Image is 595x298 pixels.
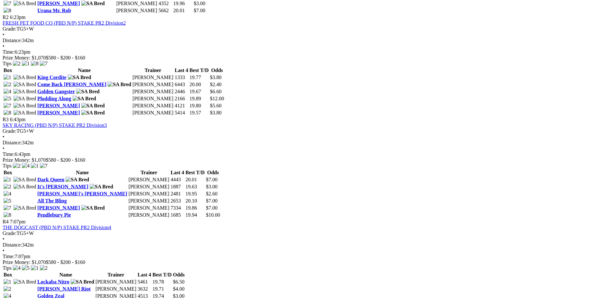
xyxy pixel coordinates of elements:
[37,272,94,278] th: Name
[3,49,592,55] div: 6:23pm
[3,219,9,224] span: R4
[37,110,80,115] a: [PERSON_NAME]
[206,169,220,176] th: Odds
[3,151,15,157] span: Time:
[194,8,205,13] span: $7.00
[37,279,69,284] a: Lockaba Nitro
[37,198,67,203] a: All The Bling
[4,212,11,218] img: 8
[95,286,137,292] td: [PERSON_NAME]
[4,89,11,95] img: 4
[13,265,21,271] img: 4
[37,75,66,80] a: King Cordite
[95,272,137,278] th: Trainer
[210,89,222,94] span: $6.60
[71,279,94,285] img: SA Bred
[46,55,85,60] span: $580 - $200 - $160
[3,61,12,66] span: Tips
[132,103,174,109] td: [PERSON_NAME]
[73,96,96,102] img: SA Bred
[185,191,205,197] td: 19.95
[3,242,592,248] div: 342m
[3,163,12,168] span: Tips
[4,68,12,73] span: Box
[185,205,205,211] td: 19.86
[90,184,113,190] img: SA Bred
[4,170,12,175] span: Box
[173,286,184,292] span: $4.00
[210,67,225,74] th: Odds
[4,177,11,183] img: 1
[132,110,174,116] td: [PERSON_NAME]
[3,254,15,259] span: Time:
[3,254,592,259] div: 7:07pm
[3,248,4,253] span: •
[13,75,36,80] img: SA Bred
[37,103,80,108] a: [PERSON_NAME]
[37,82,106,87] a: Come Back [PERSON_NAME]
[132,95,174,102] td: [PERSON_NAME]
[3,122,107,128] a: SKY RACING (PBD N/P) STAKE PR2 Division3
[3,225,111,230] a: THE DOGCAST (PBD N/P) STAKE PR2 Division4
[10,117,26,122] span: 6:43pm
[13,184,36,190] img: SA Bred
[210,82,222,87] span: $2.40
[37,212,71,218] a: Pendlebury Pie
[37,1,80,6] a: [PERSON_NAME]
[116,0,157,7] td: [PERSON_NAME]
[3,230,17,236] span: Grade:
[37,205,80,211] a: [PERSON_NAME]
[189,81,209,88] td: 20.00
[46,259,85,265] span: $580 - $200 - $160
[3,20,126,26] a: FRESH PET FOOD CO (PBD N/P) STAKE PR2 Division2
[170,198,184,204] td: 2653
[210,96,224,101] span: $12.00
[132,67,174,74] th: Trainer
[4,272,12,277] span: Box
[174,88,189,95] td: 2446
[76,89,100,95] img: SA Bred
[4,205,11,211] img: 7
[81,205,105,211] img: SA Bred
[206,184,218,189] span: $3.00
[210,103,222,108] span: $5.60
[137,279,151,285] td: 5461
[170,212,184,218] td: 1685
[206,212,220,218] span: $10.00
[173,7,193,14] td: 20.01
[40,265,48,271] img: 2
[4,1,11,6] img: 7
[128,169,170,176] th: Trainer
[206,198,218,203] span: $7.00
[3,259,592,265] div: Prize Money: $1,070
[37,96,71,101] a: Plodding Along
[3,117,9,122] span: R3
[128,205,170,211] td: [PERSON_NAME]
[13,89,36,95] img: SA Bred
[31,265,39,271] img: 1
[13,177,36,183] img: SA Bred
[128,212,170,218] td: [PERSON_NAME]
[189,74,209,81] td: 19.77
[13,103,36,109] img: SA Bred
[66,177,89,183] img: SA Bred
[152,279,172,285] td: 19.78
[170,169,184,176] th: Last 4
[40,61,48,67] img: 7
[3,128,592,134] div: TG5+W
[68,75,91,80] img: SA Bred
[174,103,189,109] td: 4121
[37,169,128,176] th: Name
[3,49,15,55] span: Time:
[3,134,4,140] span: •
[185,212,205,218] td: 19.94
[137,286,151,292] td: 3632
[173,0,193,7] td: 19.96
[37,177,64,182] a: Dark Queen
[3,38,22,43] span: Distance:
[81,1,105,6] img: SA Bred
[3,38,592,43] div: 342m
[185,176,205,183] td: 20.01
[4,198,11,204] img: 5
[37,191,127,196] a: [PERSON_NAME]'s [PERSON_NAME]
